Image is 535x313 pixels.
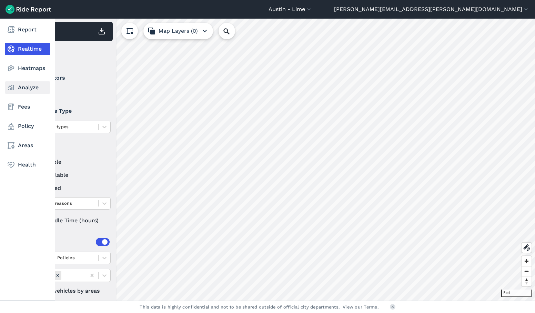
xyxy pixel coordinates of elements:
[5,43,50,55] a: Realtime
[5,23,50,36] a: Report
[54,271,61,280] div: Remove Areas (17)
[522,276,532,286] button: Reset bearing to north
[522,256,532,266] button: Zoom in
[5,120,50,132] a: Policy
[28,68,110,88] summary: Operators
[28,214,111,227] div: Idle Time (hours)
[28,287,111,295] label: Filter vehicles by areas
[269,5,312,13] button: Austin - Lime
[5,81,50,94] a: Analyze
[28,184,111,192] label: reserved
[28,158,111,166] label: available
[5,159,50,171] a: Health
[5,101,50,113] a: Fees
[143,23,213,39] button: Map Layers (0)
[522,266,532,276] button: Zoom out
[37,238,110,246] div: Areas
[5,62,50,74] a: Heatmaps
[501,290,532,297] div: 5 mi
[343,304,379,310] a: View our Terms.
[334,5,529,13] button: [PERSON_NAME][EMAIL_ADDRESS][PERSON_NAME][DOMAIN_NAME]
[25,44,113,65] div: Filter
[22,19,535,301] canvas: Map
[6,5,51,14] img: Ride Report
[5,139,50,152] a: Areas
[219,23,246,39] input: Search Location or Vehicles
[28,88,111,96] label: Lime
[28,101,110,121] summary: Vehicle Type
[28,232,110,252] summary: Areas
[28,139,110,158] summary: Status
[28,171,111,179] label: unavailable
